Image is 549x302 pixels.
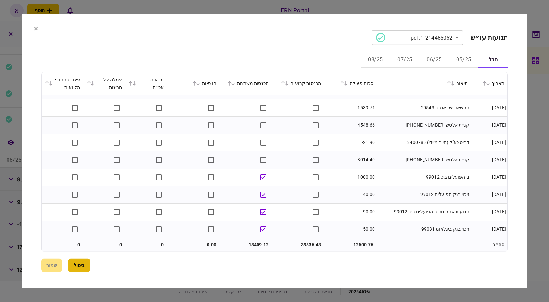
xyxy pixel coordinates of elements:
[324,186,376,203] td: 40.00
[87,75,122,91] div: עמלה על חריגות
[272,238,324,251] td: 39836.43
[471,99,507,116] td: [DATE]
[324,221,376,238] td: 50.00
[324,134,376,151] td: -21.90
[220,238,272,251] td: 18409.12
[376,116,471,134] td: קניית אלטש [PHONE_NUMBER]
[376,134,471,151] td: דביט כא"ל (חיוב מיידי) 3400785
[83,238,125,251] td: 0
[376,99,471,116] td: הרשאה ישראכרט 20543
[376,33,453,42] div: 214485062_1.pdf
[376,221,471,238] td: זיכוי בנק בינלאומ 99031
[275,79,321,87] div: הכנסות קבועות
[380,79,467,87] div: תיאור
[471,221,507,238] td: [DATE]
[470,33,508,42] h2: תנועות עו״ש
[376,186,471,203] td: זיכוי בנק הפועלים 99012
[376,151,471,169] td: קניית אלטש [PHONE_NUMBER]
[125,238,167,251] td: 0
[327,79,373,87] div: סכום פעולה
[324,116,376,134] td: -4548.66
[390,52,420,68] button: 07/25
[171,79,216,87] div: הוצאות
[42,238,83,251] td: 0
[376,169,471,186] td: ב.הפועלים ביט 99012
[324,99,376,116] td: -1539.71
[471,134,507,151] td: [DATE]
[471,203,507,221] td: [DATE]
[471,116,507,134] td: [DATE]
[128,75,164,91] div: תנועות אכ״ם
[45,75,80,91] div: פיגור בהחזרי הלוואות
[324,238,376,251] td: 12500.76
[471,151,507,169] td: [DATE]
[223,79,269,87] div: הכנסות משתנות
[471,238,507,251] td: סה״כ
[324,169,376,186] td: 1000.00
[471,169,507,186] td: [DATE]
[376,203,471,221] td: תנועות אחרונות ב.הפועלים ביט 99012
[474,79,504,87] div: תאריך
[471,186,507,203] td: [DATE]
[478,52,508,68] button: הכל
[324,151,376,169] td: -3014.40
[361,52,390,68] button: 08/25
[167,238,220,251] td: 0.00
[324,203,376,221] td: 90.00
[449,52,478,68] button: 05/25
[420,52,449,68] button: 06/25
[68,259,90,272] button: ביטול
